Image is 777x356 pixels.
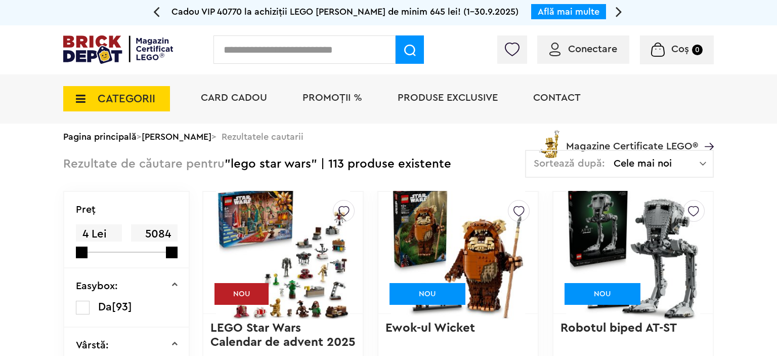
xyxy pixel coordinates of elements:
[216,182,350,324] img: LEGO Star Wars Calendar de advent 2025
[303,93,362,103] a: PROMOȚII %
[390,283,465,305] div: NOU
[214,283,269,305] div: NOU
[568,44,617,54] span: Conectare
[698,128,714,138] a: Magazine Certificate LEGO®
[112,301,132,312] span: [93]
[131,224,177,258] span: 5084 Lei
[385,322,475,334] a: Ewok-ul Wicket
[98,93,155,104] span: CATEGORII
[549,44,617,54] a: Conectare
[692,45,703,55] small: 0
[398,93,498,103] a: Produse exclusive
[63,158,225,170] span: Rezultate de căutare pentru
[98,301,112,312] span: Da
[391,182,525,324] img: Ewok-ul Wicket
[76,340,109,350] p: Vârstă:
[63,150,451,179] div: "lego star wars" | 113 produse existente
[614,159,700,169] span: Cele mai noi
[566,128,698,151] span: Magazine Certificate LEGO®
[210,322,356,348] a: LEGO Star Wars Calendar de advent 2025
[565,283,640,305] div: NOU
[76,281,118,291] p: Easybox:
[538,7,599,16] a: Află mai multe
[76,224,122,244] span: 4 Lei
[566,182,700,324] img: Robotul biped AT-ST
[671,44,689,54] span: Coș
[533,93,581,103] a: Contact
[534,159,605,169] span: Sortează după:
[171,7,519,16] span: Cadou VIP 40770 la achiziții LEGO [PERSON_NAME] de minim 645 lei! (1-30.9.2025)
[76,205,96,215] p: Preţ
[201,93,267,103] a: Card Cadou
[560,322,677,334] a: Robotul biped AT-ST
